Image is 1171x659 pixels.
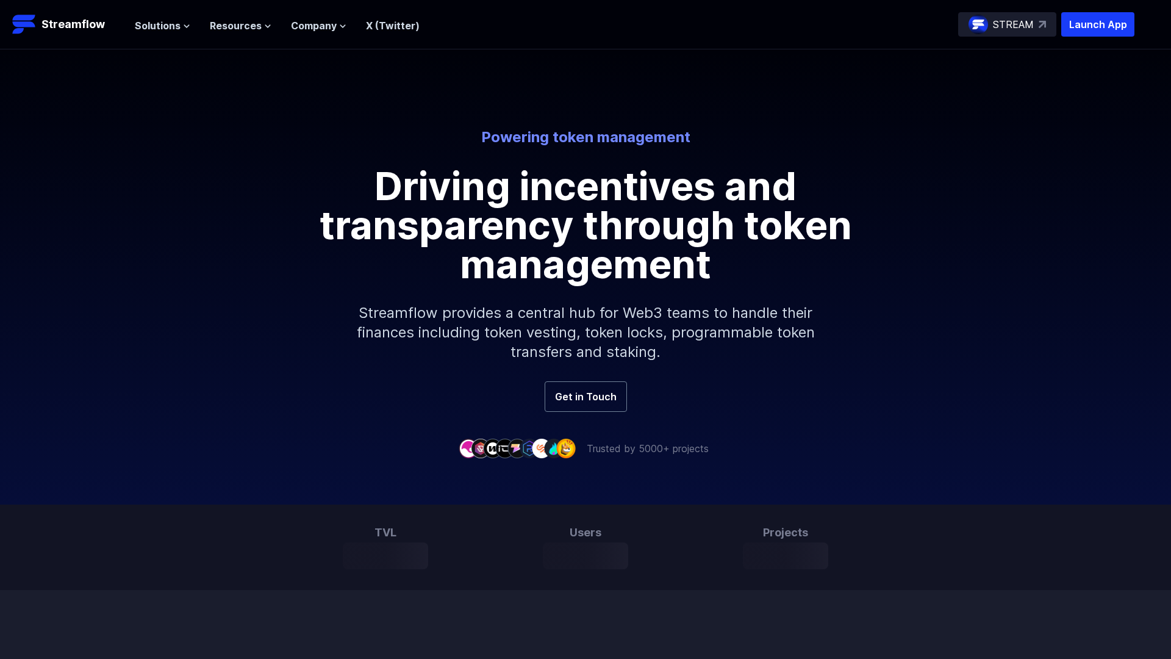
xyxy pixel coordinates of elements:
[366,20,420,32] a: X (Twitter)
[743,524,828,541] h3: Projects
[135,18,181,33] span: Solutions
[291,18,346,33] button: Company
[41,16,105,33] p: Streamflow
[483,439,503,458] img: company-3
[969,15,988,34] img: streamflow-logo-circle.png
[311,167,860,284] h1: Driving incentives and transparency through token management
[291,18,337,33] span: Company
[495,439,515,458] img: company-4
[210,18,271,33] button: Resources
[471,439,490,458] img: company-2
[210,18,262,33] span: Resources
[556,439,576,458] img: company-9
[323,284,848,381] p: Streamflow provides a central hub for Web3 teams to handle their finances including token vesting...
[343,524,428,541] h3: TVL
[958,12,1056,37] a: STREAM
[248,128,923,147] p: Powering token management
[459,439,478,458] img: company-1
[520,439,539,458] img: company-6
[1039,21,1046,28] img: top-right-arrow.svg
[1061,12,1134,37] button: Launch App
[12,12,123,37] a: Streamflow
[544,439,564,458] img: company-8
[135,18,190,33] button: Solutions
[545,381,627,412] a: Get in Touch
[532,439,551,458] img: company-7
[543,524,628,541] h3: Users
[993,17,1034,32] p: STREAM
[12,12,37,37] img: Streamflow Logo
[587,441,709,456] p: Trusted by 5000+ projects
[507,439,527,458] img: company-5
